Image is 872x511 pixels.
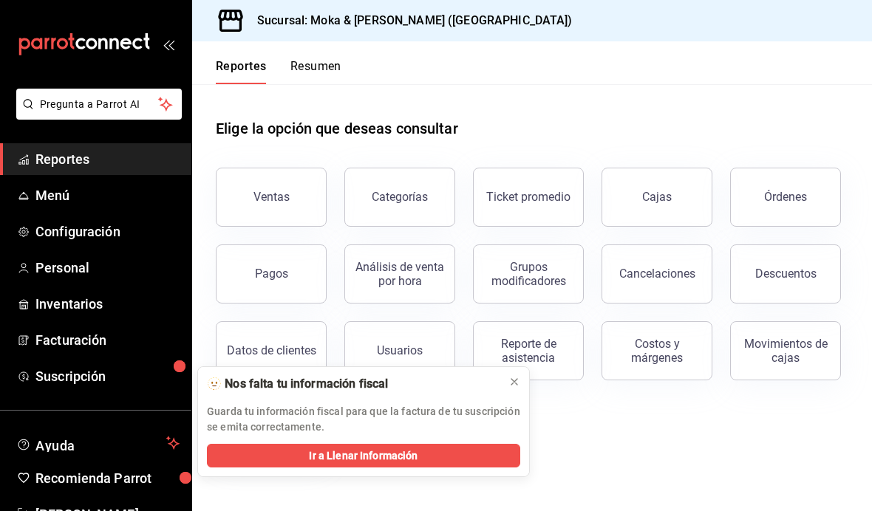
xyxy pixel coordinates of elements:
[216,168,327,227] button: Ventas
[611,337,703,365] div: Costos y márgenes
[740,337,831,365] div: Movimientos de cajas
[344,321,455,380] button: Usuarios
[473,321,584,380] button: Reporte de asistencia
[35,434,160,452] span: Ayuda
[309,448,418,464] span: Ir a Llenar Información
[344,168,455,227] button: Categorías
[730,168,841,227] button: Órdenes
[730,244,841,303] button: Descuentos
[290,59,341,84] button: Resumen
[216,117,458,140] h1: Elige la opción que deseas consultar
[35,185,180,205] span: Menú
[216,59,267,84] button: Reportes
[216,244,327,303] button: Pagos
[207,404,520,435] p: Guarda tu información fiscal para que la factura de tu suscripción se emita correctamente.
[207,376,497,392] div: 🫥 Nos falta tu información fiscal
[377,343,423,357] div: Usuarios
[755,267,817,281] div: Descuentos
[216,321,327,380] button: Datos de clientes
[255,267,288,281] div: Pagos
[245,12,573,30] h3: Sucursal: Moka & [PERSON_NAME] ([GEOGRAPHIC_DATA])
[602,244,712,303] button: Cancelaciones
[35,468,180,488] span: Recomienda Parrot
[473,244,584,303] button: Grupos modificadores
[483,337,574,365] div: Reporte de asistencia
[372,190,428,204] div: Categorías
[354,260,446,288] div: Análisis de venta por hora
[35,330,180,350] span: Facturación
[344,244,455,303] button: Análisis de venta por hora
[10,107,182,123] a: Pregunta a Parrot AI
[35,222,180,241] span: Configuración
[35,366,180,386] span: Suscripción
[486,190,570,204] div: Ticket promedio
[253,190,290,204] div: Ventas
[163,38,174,50] button: open_drawer_menu
[207,444,520,467] button: Ir a Llenar Información
[642,188,672,206] div: Cajas
[227,343,316,357] div: Datos de clientes
[35,149,180,169] span: Reportes
[16,89,182,120] button: Pregunta a Parrot AI
[216,59,341,84] div: navigation tabs
[602,168,712,227] a: Cajas
[602,321,712,380] button: Costos y márgenes
[35,294,180,314] span: Inventarios
[730,321,841,380] button: Movimientos de cajas
[764,190,807,204] div: Órdenes
[619,267,695,281] div: Cancelaciones
[473,168,584,227] button: Ticket promedio
[35,258,180,278] span: Personal
[483,260,574,288] div: Grupos modificadores
[40,97,159,112] span: Pregunta a Parrot AI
